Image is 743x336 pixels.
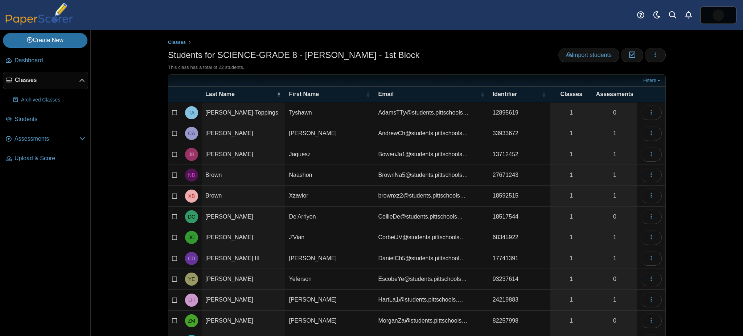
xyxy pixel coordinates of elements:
[285,103,374,123] td: Tyshawn
[168,49,420,61] h1: Students for SCIENCE-GRADE 8 - [PERSON_NAME] - 1st Block
[188,298,195,303] span: Lamont Hart
[550,227,592,248] a: 1
[592,248,637,269] a: 1
[592,290,637,310] a: 1
[202,186,285,206] td: Brown
[15,76,79,84] span: Classes
[550,269,592,289] a: 1
[188,277,195,282] span: Yeferson Escobedo Castillo
[189,152,194,157] span: Jaquesz Bowen
[202,123,285,144] td: [PERSON_NAME]
[641,77,664,84] a: Filters
[378,296,463,303] span: HartLa1@students.pittschools.org
[550,248,592,269] a: 1
[289,91,319,97] span: First Name
[202,227,285,248] td: [PERSON_NAME]
[3,52,88,70] a: Dashboard
[202,103,285,123] td: [PERSON_NAME]-Toppings
[188,131,195,136] span: Chason Andrews
[188,235,194,240] span: J'Vian Corbett
[366,87,370,102] span: First Name : Activate to sort
[558,48,619,62] a: Import students
[592,269,637,289] a: 0
[276,87,281,102] span: Last Name : Activate to invert sorting
[188,194,195,199] span: Xzavior Brown
[285,290,374,310] td: [PERSON_NAME]
[592,227,637,248] a: 1
[592,186,637,206] a: 1
[3,20,75,26] a: PaperScorer
[285,186,374,206] td: Xzavior
[285,123,374,144] td: [PERSON_NAME]
[378,172,468,178] span: BrownNa5@students.pittschools.org
[489,103,550,123] td: 12895619
[3,111,88,128] a: Students
[166,38,188,47] a: Classes
[566,52,612,58] span: Import students
[378,234,465,240] span: CorbetJV@students.pittschools.org
[550,165,592,185] a: 1
[285,207,374,227] td: De'Arriyon
[489,207,550,227] td: 18517544
[15,115,85,123] span: Students
[489,248,550,269] td: 17741391
[202,269,285,290] td: [PERSON_NAME]
[592,123,637,144] a: 1
[168,40,186,45] span: Classes
[489,123,550,144] td: 33933672
[592,165,637,185] a: 1
[713,9,724,21] span: Jasmine McNair
[15,135,79,143] span: Assessments
[592,103,637,123] a: 0
[596,91,633,97] span: Assessments
[561,91,583,97] span: Classes
[550,207,592,227] a: 1
[489,290,550,310] td: 24219883
[550,186,592,206] a: 1
[188,173,195,178] span: Naashon Brown
[189,110,195,115] span: Tyshawn Adams-Toppings
[480,87,485,102] span: Email : Activate to sort
[378,130,468,136] span: AndrewCh@students.pittschools.org
[378,151,468,157] span: BowenJa1@students.pittschools.org
[592,207,637,227] a: 0
[550,144,592,165] a: 1
[285,227,374,248] td: J'Vian
[202,248,285,269] td: [PERSON_NAME] III
[378,276,467,282] span: EscobeYe@students.pittschools.org
[3,33,87,47] a: Create New
[202,311,285,331] td: [PERSON_NAME]
[550,290,592,310] a: 1
[285,269,374,290] td: Yeferson
[378,109,469,116] span: AdamsTTy@students.pittschools.org
[3,3,75,25] img: PaperScorer
[285,311,374,331] td: [PERSON_NAME]
[202,207,285,227] td: [PERSON_NAME]
[285,248,374,269] td: [PERSON_NAME]
[378,255,465,261] span: DanielCh5@students.pittschools.org
[550,123,592,144] a: 1
[592,311,637,331] a: 0
[489,165,550,186] td: 27671243
[713,9,724,21] img: ps.74CSeXsONR1xs8MJ
[188,318,195,323] span: Zachary Morgan
[592,144,637,165] a: 1
[285,165,374,186] td: Naashon
[21,96,85,104] span: Archived Classes
[15,57,85,65] span: Dashboard
[489,186,550,206] td: 18592515
[188,214,195,219] span: De'Arriyon Collier
[493,91,517,97] span: Identifier
[3,130,88,148] a: Assessments
[205,91,235,97] span: Last Name
[202,165,285,186] td: Brown
[681,7,697,23] a: Alerts
[378,213,463,220] span: CollieDe@students.pittschools.org
[700,7,736,24] a: ps.74CSeXsONR1xs8MJ
[10,91,88,109] a: Archived Classes
[489,311,550,331] td: 82257998
[188,256,195,261] span: Charles Daniels III
[378,318,468,324] span: MorganZa@students.pittschools.org
[550,103,592,123] a: 1
[378,91,394,97] span: Email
